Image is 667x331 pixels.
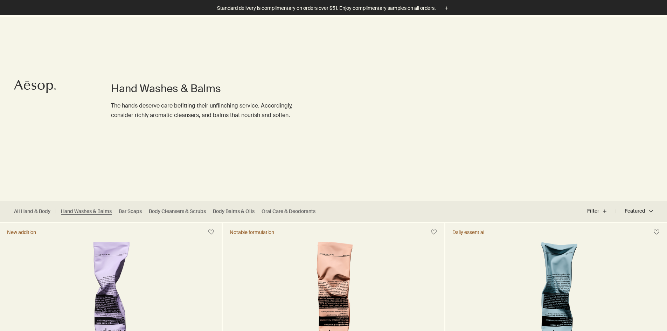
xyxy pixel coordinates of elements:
[217,4,450,12] button: Standard delivery is complimentary on orders over $51. Enjoy complimentary samples on all orders.
[213,208,255,215] a: Body Balms & Oils
[61,208,112,215] a: Hand Washes & Balms
[217,5,436,12] p: Standard delivery is complimentary on orders over $51. Enjoy complimentary samples on all orders.
[111,101,305,120] p: The hands deserve care befitting their unflinching service. Accordingly, consider richly aromatic...
[428,226,440,239] button: Save to cabinet
[587,203,616,220] button: Filter
[205,226,217,239] button: Save to cabinet
[230,229,274,235] div: Notable formulation
[111,82,305,96] h1: Hand Washes & Balms
[616,203,653,220] button: Featured
[262,208,315,215] a: Oral Care & Deodorants
[650,226,663,239] button: Save to cabinet
[7,229,36,235] div: New addition
[12,78,58,97] a: Aesop
[119,208,142,215] a: Bar Soaps
[14,80,56,94] svg: Aesop
[149,208,206,215] a: Body Cleansers & Scrubs
[14,208,50,215] a: All Hand & Body
[452,229,484,235] div: Daily essential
